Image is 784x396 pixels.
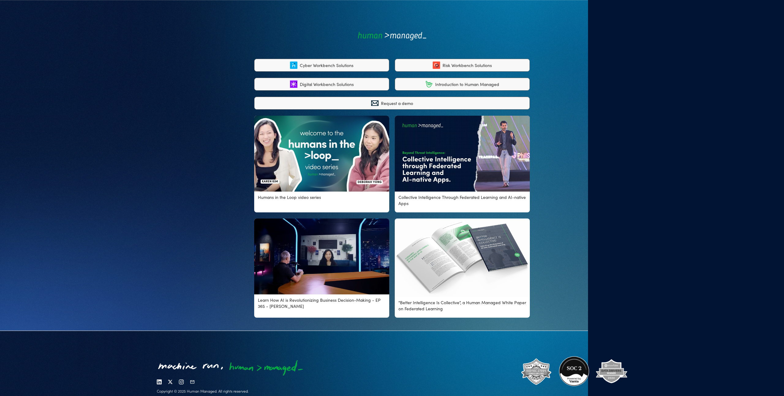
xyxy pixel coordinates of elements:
[254,78,389,91] a: Digital Workbench Solutions
[254,116,389,212] a: Humans in the Loop video series
[254,97,530,110] a: Request a demo
[398,299,526,312] div: "Better Intelligence Is Collective", a Human Managed White Paper on Federated Learning
[258,194,321,200] div: Humans in the Loop video series
[435,81,499,87] div: Introduction to Human Managed
[395,78,530,91] a: Introduction to Human Managed
[398,194,526,206] div: Collective Intelligence Through Federated Learning and AI-native Apps
[381,100,413,106] div: Request a demo
[443,62,492,68] div: Risk Workbench Solutions
[300,62,353,68] div: Cyber Workbench Solutions
[258,297,386,309] div: Learn How AI is Revolutionizing Business Decision-Making - EP 365 - [PERSON_NAME]
[254,219,389,318] a: Learn How AI is Revolutionizing Business Decision-Making - EP 365 - [PERSON_NAME]
[395,59,530,72] a: Risk Workbench Solutions
[395,116,530,212] a: Collective Intelligence Through Federated Learning and AI-native Apps
[395,219,530,318] a: "Better Intelligence Is Collective", a Human Managed White Paper on Federated Learning
[254,59,389,72] a: Cyber Workbench Solutions
[157,389,310,394] div: Copyright © 2025 Human Managed. All rights reserved.
[300,81,354,87] div: Digital Workbench Solutions
[153,356,310,379] img: machine run, human managed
